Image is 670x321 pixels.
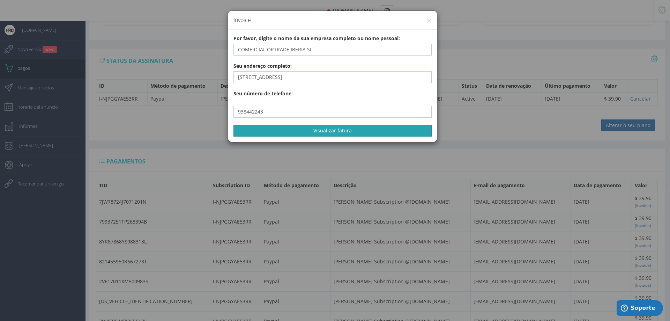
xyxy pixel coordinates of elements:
[426,16,432,25] button: ×
[233,90,293,97] b: Seu número de telefone:
[233,125,432,137] button: Visualizar fatura
[617,300,663,318] iframe: Abre un widget desde donde se puede obtener más información
[233,35,400,42] b: Por favor, digite o nome da sua empresa completo ou nome pessoal:
[233,63,292,69] b: Seu endereço completo:
[233,16,432,24] h4: Invoice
